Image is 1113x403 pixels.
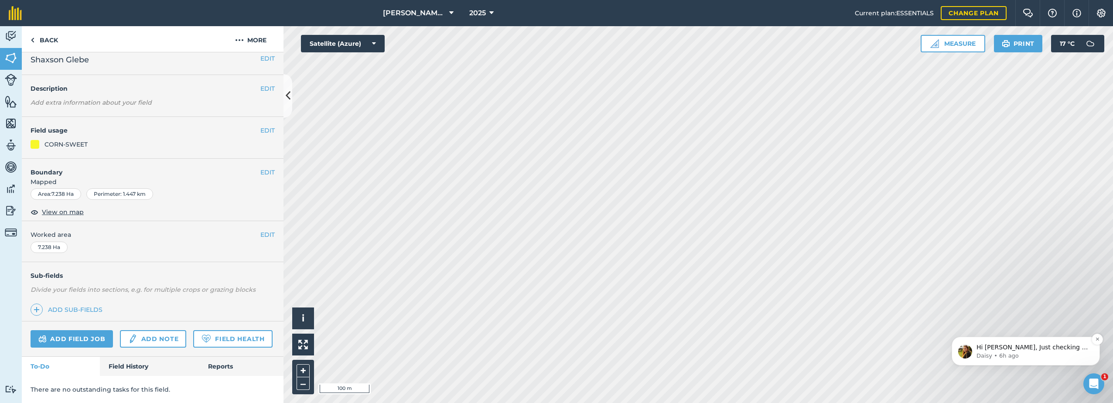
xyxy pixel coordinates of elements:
[5,139,17,152] img: svg+xml;base64,PD94bWwgdmVyc2lvbj0iMS4wIiBlbmNvZGluZz0idXRmLTgiPz4KPCEtLSBHZW5lcmF0b3I6IEFkb2JlIE...
[199,357,283,376] a: Reports
[260,167,275,177] button: EDIT
[31,230,275,239] span: Worked area
[5,74,17,86] img: svg+xml;base64,PD94bWwgdmVyc2lvbj0iMS4wIiBlbmNvZGluZz0idXRmLTgiPz4KPCEtLSBHZW5lcmF0b3I6IEFkb2JlIE...
[260,84,275,93] button: EDIT
[939,282,1113,379] iframe: Intercom notifications message
[1047,9,1058,17] img: A question mark icon
[235,35,244,45] img: svg+xml;base64,PHN2ZyB4bWxucz0iaHR0cDovL3d3dy53My5vcmcvMjAwMC9zdmciIHdpZHRoPSIyMCIgaGVpZ2h0PSIyNC...
[31,99,152,106] em: Add extra information about your field
[38,334,47,344] img: svg+xml;base64,PD94bWwgdmVyc2lvbj0iMS4wIiBlbmNvZGluZz0idXRmLTgiPz4KPCEtLSBHZW5lcmF0b3I6IEFkb2JlIE...
[22,26,67,52] a: Back
[38,61,150,70] p: Hi [PERSON_NAME], Just checking in to see if deleting and reinstalling the fieldmargin app on you...
[31,286,256,294] em: Divide your fields into sections, e.g. for multiple crops or grazing blocks
[260,230,275,239] button: EDIT
[5,226,17,239] img: svg+xml;base64,PD94bWwgdmVyc2lvbj0iMS4wIiBlbmNvZGluZz0idXRmLTgiPz4KPCEtLSBHZW5lcmF0b3I6IEFkb2JlIE...
[5,117,17,130] img: svg+xml;base64,PHN2ZyB4bWxucz0iaHR0cDovL3d3dy53My5vcmcvMjAwMC9zdmciIHdpZHRoPSI1NiIgaGVpZ2h0PSI2MC...
[31,304,106,316] a: Add sub-fields
[1072,8,1081,18] img: svg+xml;base64,PHN2ZyB4bWxucz0iaHR0cDovL3d3dy53My5vcmcvMjAwMC9zdmciIHdpZHRoPSIxNyIgaGVpZ2h0PSIxNy...
[100,357,199,376] a: Field History
[5,204,17,217] img: svg+xml;base64,PD94bWwgdmVyc2lvbj0iMS4wIiBlbmNvZGluZz0idXRmLTgiPz4KPCEtLSBHZW5lcmF0b3I6IEFkb2JlIE...
[31,54,89,66] span: Shaxson Glebe
[44,140,88,149] div: CORN-SWEET
[5,30,17,43] img: svg+xml;base64,PD94bWwgdmVyc2lvbj0iMS4wIiBlbmNvZGluZz0idXRmLTgiPz4KPCEtLSBHZW5lcmF0b3I6IEFkb2JlIE...
[260,126,275,135] button: EDIT
[297,364,310,377] button: +
[1002,38,1010,49] img: svg+xml;base64,PHN2ZyB4bWxucz0iaHR0cDovL3d3dy53My5vcmcvMjAwMC9zdmciIHdpZHRoPSIxOSIgaGVpZ2h0PSIyNC...
[128,334,137,344] img: svg+xml;base64,PD94bWwgdmVyc2lvbj0iMS4wIiBlbmNvZGluZz0idXRmLTgiPz4KPCEtLSBHZW5lcmF0b3I6IEFkb2JlIE...
[31,126,260,135] h4: Field usage
[31,207,84,217] button: View on map
[1096,9,1106,17] img: A cog icon
[930,39,939,48] img: Ruler icon
[22,177,283,187] span: Mapped
[31,242,68,253] div: 7.238 Ha
[1083,373,1104,394] iframe: Intercom live chat
[13,55,161,84] div: message notification from Daisy, 6h ago. Hi Darren, Just checking in to see if deleting and reins...
[5,182,17,195] img: svg+xml;base64,PD94bWwgdmVyc2lvbj0iMS4wIiBlbmNvZGluZz0idXRmLTgiPz4KPCEtLSBHZW5lcmF0b3I6IEFkb2JlIE...
[120,330,186,348] a: Add note
[193,330,272,348] a: Field Health
[31,35,34,45] img: svg+xml;base64,PHN2ZyB4bWxucz0iaHR0cDovL3d3dy53My5vcmcvMjAwMC9zdmciIHdpZHRoPSI5IiBoZWlnaHQ9IjI0Ii...
[38,70,150,78] p: Message from Daisy, sent 6h ago
[34,304,40,315] img: svg+xml;base64,PHN2ZyB4bWxucz0iaHR0cDovL3d3dy53My5vcmcvMjAwMC9zdmciIHdpZHRoPSIxNCIgaGVpZ2h0PSIyNC...
[218,26,283,52] button: More
[994,35,1043,52] button: Print
[31,330,113,348] a: Add field job
[855,8,934,18] span: Current plan : ESSENTIALS
[22,271,283,280] h4: Sub-fields
[941,6,1007,20] a: Change plan
[1023,9,1033,17] img: Two speech bubbles overlapping with the left bubble in the forefront
[260,54,275,63] button: EDIT
[5,161,17,174] img: svg+xml;base64,PD94bWwgdmVyc2lvbj0iMS4wIiBlbmNvZGluZz0idXRmLTgiPz4KPCEtLSBHZW5lcmF0b3I6IEFkb2JlIE...
[22,159,260,177] h4: Boundary
[153,52,164,63] button: Dismiss notification
[86,188,153,200] div: Perimeter : 1.447 km
[22,357,100,376] a: To-Do
[297,377,310,390] button: –
[469,8,486,18] span: 2025
[298,340,308,349] img: Four arrows, one pointing top left, one top right, one bottom right and the last bottom left
[31,385,275,394] p: There are no outstanding tasks for this field.
[5,385,17,393] img: svg+xml;base64,PD94bWwgdmVyc2lvbj0iMS4wIiBlbmNvZGluZz0idXRmLTgiPz4KPCEtLSBHZW5lcmF0b3I6IEFkb2JlIE...
[1051,35,1104,52] button: 17 °C
[20,63,34,77] img: Profile image for Daisy
[31,188,81,200] div: Area : 7.238 Ha
[9,6,22,20] img: fieldmargin Logo
[5,51,17,65] img: svg+xml;base64,PHN2ZyB4bWxucz0iaHR0cDovL3d3dy53My5vcmcvMjAwMC9zdmciIHdpZHRoPSI1NiIgaGVpZ2h0PSI2MC...
[5,95,17,108] img: svg+xml;base64,PHN2ZyB4bWxucz0iaHR0cDovL3d3dy53My5vcmcvMjAwMC9zdmciIHdpZHRoPSI1NiIgaGVpZ2h0PSI2MC...
[292,307,314,329] button: i
[301,35,385,52] button: Satellite (Azure)
[1082,35,1099,52] img: svg+xml;base64,PD94bWwgdmVyc2lvbj0iMS4wIiBlbmNvZGluZz0idXRmLTgiPz4KPCEtLSBHZW5lcmF0b3I6IEFkb2JlIE...
[921,35,985,52] button: Measure
[1060,35,1075,52] span: 17 ° C
[42,207,84,217] span: View on map
[302,313,304,324] span: i
[1101,373,1108,380] span: 1
[31,207,38,217] img: svg+xml;base64,PHN2ZyB4bWxucz0iaHR0cDovL3d3dy53My5vcmcvMjAwMC9zdmciIHdpZHRoPSIxOCIgaGVpZ2h0PSIyNC...
[31,84,275,93] h4: Description
[383,8,446,18] span: [PERSON_NAME] Farm Life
